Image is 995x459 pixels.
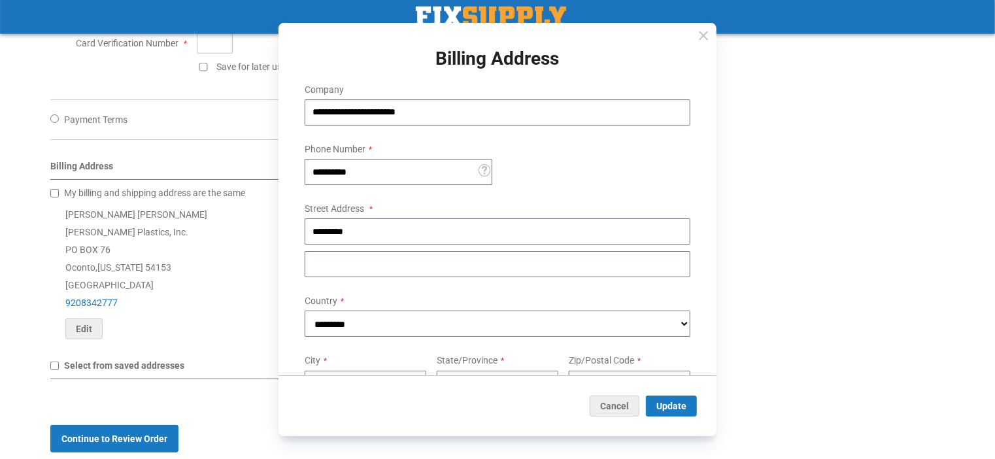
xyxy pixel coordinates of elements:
button: Update [646,396,697,416]
span: Cancel [600,401,629,411]
a: 9208342777 [65,297,118,308]
h1: Billing Address [294,49,701,69]
a: store logo [416,7,566,27]
span: Select from saved addresses [64,360,184,371]
span: Update [656,401,686,411]
div: Billing Address [50,160,618,180]
span: Save for later use. [216,61,289,72]
span: State/Province [437,355,497,365]
button: Continue to Review Order [50,425,178,452]
span: Street Address [305,203,364,214]
span: Phone Number [305,144,365,154]
div: [PERSON_NAME] [PERSON_NAME] [PERSON_NAME] Plastics, Inc. PO BOX 76 Oconto , 54153 [GEOGRAPHIC_DATA] [50,206,618,339]
span: Payment Terms [64,114,127,125]
button: Edit [65,318,103,339]
span: Country [305,296,337,306]
span: Zip/Postal Code [569,355,634,365]
span: Continue to Review Order [61,433,167,444]
span: Edit [76,324,92,334]
span: City [305,355,320,365]
span: Card Verification Number [76,38,178,48]
span: Company [305,84,344,95]
span: [US_STATE] [97,262,143,273]
span: My billing and shipping address are the same [64,188,245,198]
img: Fix Industrial Supply [416,7,566,27]
button: Cancel [590,396,639,416]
